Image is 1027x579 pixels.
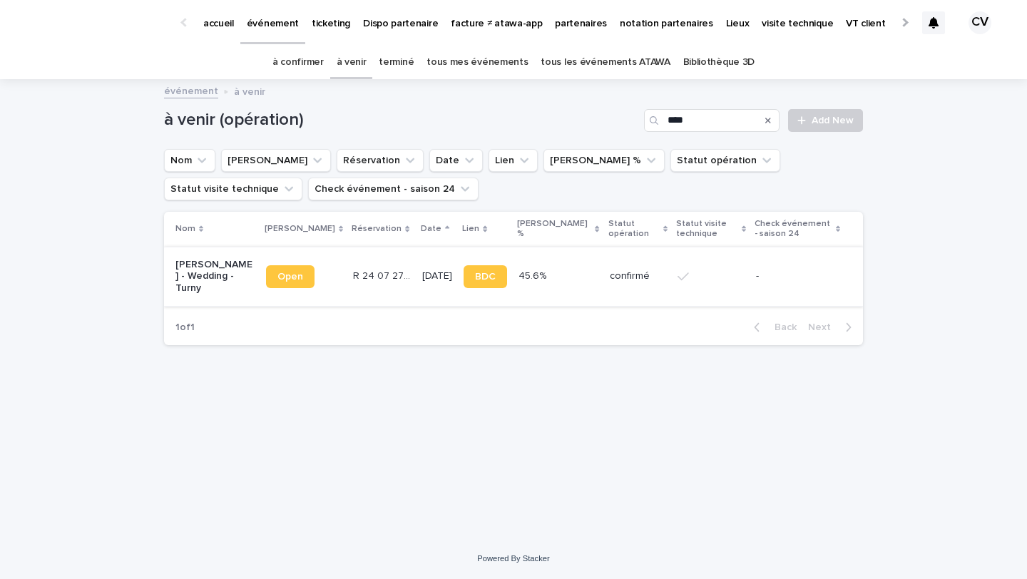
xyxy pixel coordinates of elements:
[266,265,315,288] a: Open
[308,178,479,200] button: Check événement - saison 24
[29,9,167,37] img: Ls34BcGeRexTGTNfXpUC
[670,149,780,172] button: Statut opération
[422,270,452,282] p: [DATE]
[517,216,591,242] p: [PERSON_NAME] %
[421,221,441,237] p: Date
[489,149,538,172] button: Lien
[808,322,839,332] span: Next
[272,46,324,79] a: à confirmer
[337,46,367,79] a: à venir
[475,272,496,282] span: BDC
[164,178,302,200] button: Statut visite technique
[164,82,218,98] a: événement
[265,221,335,237] p: [PERSON_NAME]
[644,109,780,132] input: Search
[812,116,854,125] span: Add New
[164,310,206,345] p: 1 of 1
[541,46,670,79] a: tous les événements ATAWA
[429,149,483,172] button: Date
[462,221,479,237] p: Lien
[477,554,549,563] a: Powered By Stacker
[277,272,303,282] span: Open
[426,46,528,79] a: tous mes événements
[164,149,215,172] button: Nom
[234,83,265,98] p: à venir
[756,270,835,282] p: -
[802,321,863,334] button: Next
[175,221,195,237] p: Nom
[164,247,863,306] tr: [PERSON_NAME] - Wedding - TurnyOpenR 24 07 2723R 24 07 2723 [DATE]BDC45.6%45.6% confirmé-
[755,216,832,242] p: Check événement - saison 24
[788,109,863,132] a: Add New
[379,46,414,79] a: terminé
[969,11,991,34] div: CV
[676,216,738,242] p: Statut visite technique
[742,321,802,334] button: Back
[464,265,507,288] a: BDC
[608,216,660,242] p: Statut opération
[352,221,402,237] p: Réservation
[337,149,424,172] button: Réservation
[353,267,414,282] p: R 24 07 2723
[543,149,665,172] button: Marge %
[175,259,255,294] p: [PERSON_NAME] - Wedding - Turny
[164,110,638,130] h1: à venir (opération)
[518,267,549,282] p: 45.6%
[766,322,797,332] span: Back
[683,46,755,79] a: Bibliothèque 3D
[610,270,667,282] p: confirmé
[221,149,331,172] button: Lien Stacker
